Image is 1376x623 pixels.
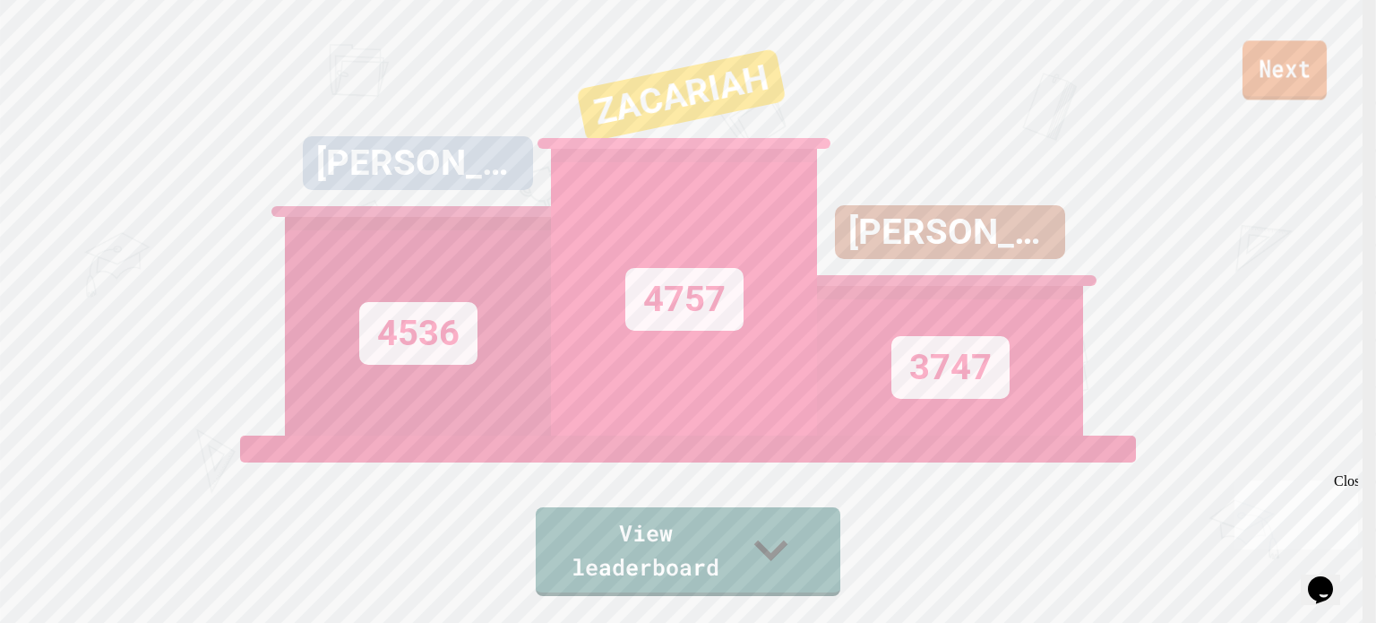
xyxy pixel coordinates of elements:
div: 4757 [625,268,744,331]
iframe: chat widget [1227,473,1358,549]
div: 3747 [891,336,1010,399]
div: ZACARIAH [576,48,786,143]
a: View leaderboard [536,507,840,596]
div: [PERSON_NAME] [303,136,533,190]
div: Chat with us now!Close [7,7,124,114]
a: Next [1243,40,1327,100]
div: [PERSON_NAME] [835,205,1065,259]
iframe: chat widget [1301,551,1358,605]
div: 4536 [359,302,477,365]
